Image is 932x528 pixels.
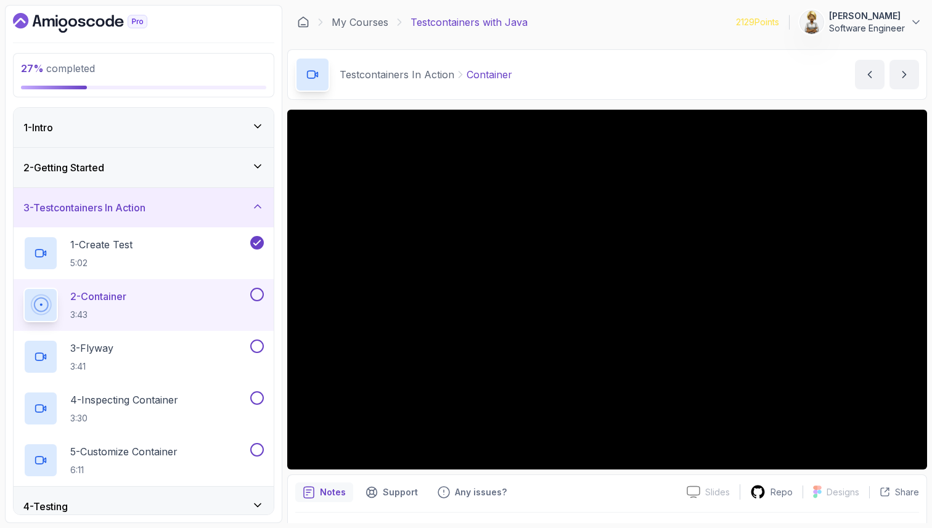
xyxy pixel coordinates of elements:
[70,289,126,304] p: 2 - Container
[23,200,145,215] h3: 3 - Testcontainers In Action
[829,22,905,35] p: Software Engineer
[895,486,919,498] p: Share
[340,67,454,82] p: Testcontainers In Action
[70,412,178,424] p: 3:30
[70,341,113,355] p: 3 - Flyway
[14,148,274,187] button: 2-Getting Started
[70,444,178,459] p: 5 - Customize Container
[21,62,95,75] span: completed
[889,60,919,89] button: next content
[14,188,274,227] button: 3-Testcontainers In Action
[295,482,353,502] button: notes button
[771,486,793,498] p: Repo
[70,237,133,252] p: 1 - Create Test
[70,257,133,269] p: 5:02
[799,10,922,35] button: user profile image[PERSON_NAME]Software Engineer
[70,392,178,407] p: 4 - Inspecting Container
[383,486,418,498] p: Support
[23,236,264,270] button: 1-Create Test5:02
[320,486,346,498] p: Notes
[21,62,44,75] span: 27 %
[455,486,507,498] p: Any issues?
[411,15,528,30] p: Testcontainers with Java
[13,13,176,33] a: Dashboard
[827,486,859,498] p: Designs
[467,67,512,82] p: Container
[23,120,53,135] h3: 1 - Intro
[740,484,803,500] a: Repo
[14,108,274,147] button: 1-Intro
[23,499,68,514] h3: 4 - Testing
[287,110,927,469] iframe: 2 - Container
[297,16,309,28] a: Dashboard
[855,60,885,89] button: previous content
[23,160,104,175] h3: 2 - Getting Started
[430,482,514,502] button: Feedback button
[70,360,113,373] p: 3:41
[14,487,274,526] button: 4-Testing
[70,464,178,476] p: 6:11
[332,15,388,30] a: My Courses
[23,443,264,477] button: 5-Customize Container6:11
[705,486,730,498] p: Slides
[736,16,779,28] p: 2129 Points
[70,309,126,321] p: 3:43
[23,391,264,426] button: 4-Inspecting Container3:30
[358,482,425,502] button: Support button
[23,288,264,322] button: 2-Container3:43
[869,486,919,498] button: Share
[829,10,905,22] p: [PERSON_NAME]
[23,339,264,374] button: 3-Flyway3:41
[800,10,824,34] img: user profile image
